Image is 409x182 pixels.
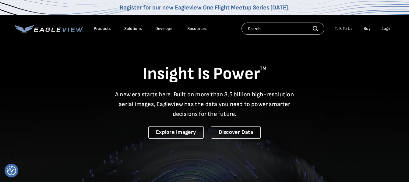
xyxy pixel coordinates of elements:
[364,26,371,31] a: Buy
[382,26,392,31] div: Login
[111,90,298,119] p: A new era starts here. Built on more than 3.5 billion high-resolution aerial images, Eagleview ha...
[7,166,16,175] img: Revisit consent button
[260,66,266,71] sup: TM
[94,26,111,31] div: Products
[15,63,395,85] h1: Insight Is Power
[120,4,290,11] a: Register for our new Eagleview One Flight Meetup Series [DATE].
[155,26,174,31] a: Developer
[211,126,261,139] a: Discover Data
[7,166,16,175] button: Consent Preferences
[335,26,353,31] div: Talk To Us
[148,126,204,139] a: Explore Imagery
[124,26,142,31] div: Solutions
[242,23,324,35] input: Search
[187,26,207,31] div: Resources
